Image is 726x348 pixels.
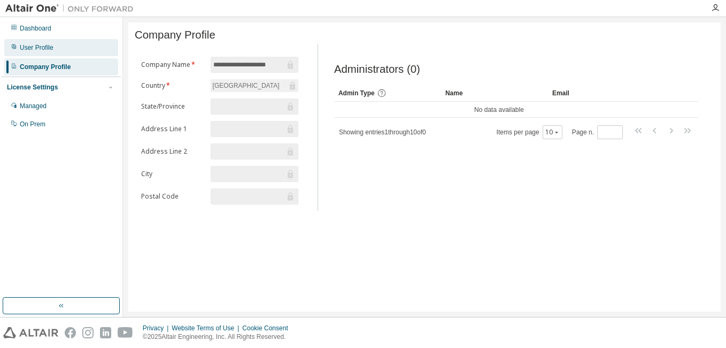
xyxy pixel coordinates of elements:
div: Name [445,85,544,102]
label: Postal Code [141,192,204,201]
img: instagram.svg [82,327,94,338]
img: Altair One [5,3,139,14]
span: Administrators (0) [334,63,420,75]
div: Email [552,85,606,102]
div: [GEOGRAPHIC_DATA] [211,79,298,92]
div: Company Profile [20,63,71,71]
span: Admin Type [338,89,375,97]
span: Page n. [572,125,623,139]
span: Showing entries 1 through 10 of 0 [339,128,426,136]
label: Address Line 2 [141,147,204,156]
label: State/Province [141,102,204,111]
div: License Settings [7,83,58,92]
label: City [141,170,204,178]
label: Country [141,81,204,90]
img: facebook.svg [65,327,76,338]
img: altair_logo.svg [3,327,58,338]
div: Website Terms of Use [172,324,242,332]
div: Privacy [143,324,172,332]
button: 10 [545,128,560,137]
p: © 2025 Altair Engineering, Inc. All Rights Reserved. [143,332,295,342]
div: Managed [20,102,47,110]
span: Company Profile [135,29,215,41]
td: No data available [334,102,664,118]
img: youtube.svg [118,327,133,338]
label: Company Name [141,60,204,69]
span: Items per page [497,125,562,139]
img: linkedin.svg [100,327,111,338]
div: Cookie Consent [242,324,294,332]
div: Dashboard [20,24,51,33]
div: [GEOGRAPHIC_DATA] [211,80,281,92]
div: On Prem [20,120,45,128]
label: Address Line 1 [141,125,204,133]
div: User Profile [20,43,53,52]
